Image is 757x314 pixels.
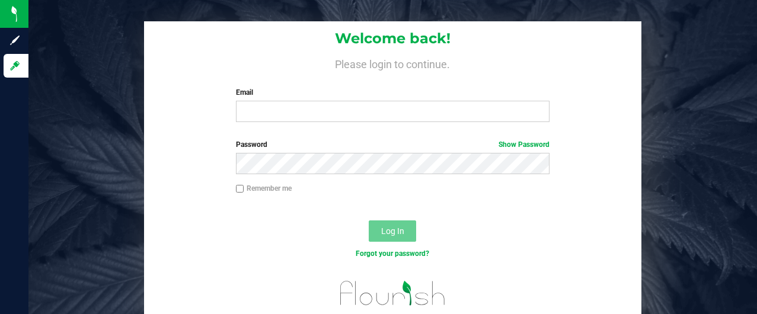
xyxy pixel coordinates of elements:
[369,220,416,242] button: Log In
[499,140,550,149] a: Show Password
[381,226,404,236] span: Log In
[9,34,21,46] inline-svg: Sign up
[9,60,21,72] inline-svg: Log in
[236,140,267,149] span: Password
[144,31,641,46] h1: Welcome back!
[236,183,292,194] label: Remember me
[144,56,641,71] h4: Please login to continue.
[236,185,244,193] input: Remember me
[356,249,429,258] a: Forgot your password?
[236,87,550,98] label: Email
